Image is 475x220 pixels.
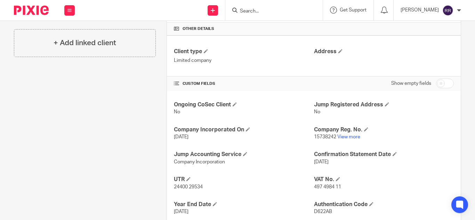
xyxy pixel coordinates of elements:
[314,109,320,114] span: No
[174,209,188,214] span: [DATE]
[54,38,116,48] h4: + Add linked client
[314,201,454,208] h4: Authentication Code
[174,160,225,164] span: Company Incorporation
[340,8,367,13] span: Get Support
[174,201,314,208] h4: Year End Date
[314,209,332,214] span: D622AB
[174,81,314,87] h4: CUSTOM FIELDS
[174,48,314,55] h4: Client type
[174,135,188,139] span: [DATE]
[314,185,341,189] span: 497 4984 11
[314,151,454,158] h4: Confirmation Statement Date
[14,6,49,15] img: Pixie
[174,57,314,64] p: Limited company
[174,151,314,158] h4: Jump Accounting Service
[239,8,302,15] input: Search
[174,176,314,183] h4: UTR
[442,5,453,16] img: svg%3E
[174,109,180,114] span: No
[391,80,431,87] label: Show empty fields
[183,26,214,32] span: Other details
[314,48,454,55] h4: Address
[314,101,454,108] h4: Jump Registered Address
[314,176,454,183] h4: VAT No.
[174,185,203,189] span: 24400 29534
[314,135,336,139] span: 15738242
[314,126,454,133] h4: Company Reg. No.
[401,7,439,14] p: [PERSON_NAME]
[174,126,314,133] h4: Company Incorporated On
[337,135,360,139] a: View more
[174,101,314,108] h4: Ongoing CoSec Client
[314,160,329,164] span: [DATE]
